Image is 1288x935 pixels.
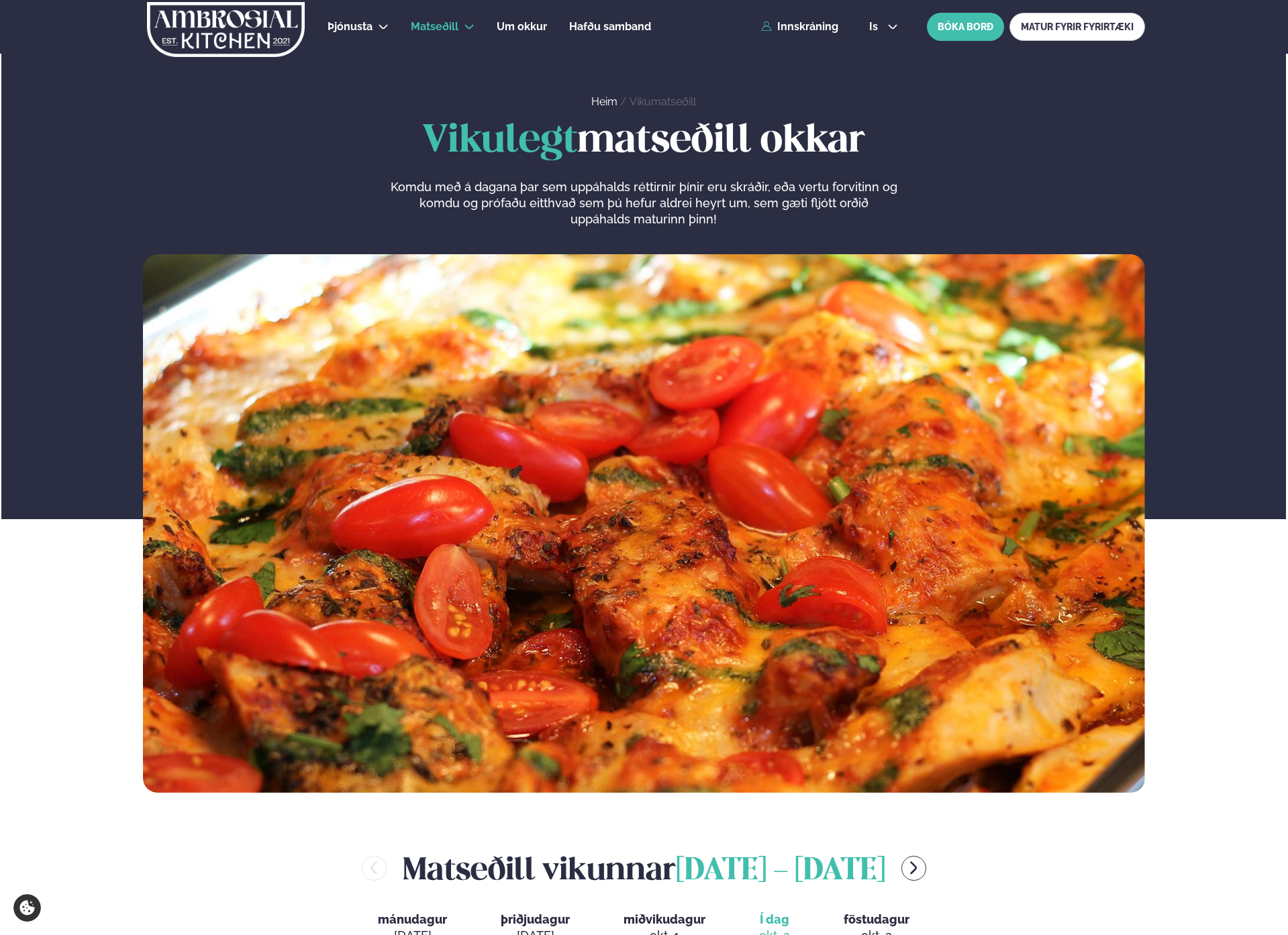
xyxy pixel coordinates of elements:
[362,856,387,881] button: menu-btn-left
[501,912,570,926] span: þriðjudagur
[143,254,1145,792] img: image alt
[497,20,547,33] span: Um okkur
[146,2,306,57] img: logo
[497,19,547,35] a: Um okkur
[569,19,651,35] a: Hafðu samband
[630,95,696,108] a: Vikumatseðill
[620,95,630,108] span: /
[761,21,838,33] a: Innskráning
[328,19,373,35] a: Þjónusta
[858,21,909,32] button: is
[569,20,651,33] span: Hafðu samband
[411,20,458,33] span: Matseðill
[759,912,790,928] span: Í dag
[901,856,926,881] button: menu-btn-right
[869,21,882,32] span: is
[844,912,909,926] span: föstudagur
[422,123,577,160] span: Vikulegt
[403,846,885,890] h2: Matseðill vikunnar
[390,179,897,227] p: Komdu með á dagana þar sem uppáhalds réttirnir þínir eru skráðir, eða vertu forvitinn og komdu og...
[13,894,41,922] a: Cookie settings
[1009,13,1145,41] a: MATUR FYRIR FYRIRTÆKI
[927,13,1004,41] button: BÓKA BORÐ
[411,19,458,35] a: Matseðill
[591,95,617,108] a: Heim
[624,912,705,926] span: miðvikudagur
[676,857,885,886] span: [DATE] - [DATE]
[328,20,373,33] span: Þjónusta
[143,120,1145,163] h1: matseðill okkar
[378,912,447,926] span: mánudagur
